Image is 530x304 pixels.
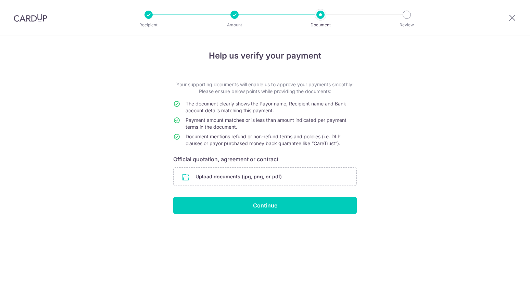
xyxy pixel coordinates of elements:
[186,101,346,113] span: The document clearly shows the Payor name, Recipient name and Bank account details matching this ...
[209,22,260,28] p: Amount
[186,117,346,130] span: Payment amount matches or is less than amount indicated per payment terms in the document.
[295,22,346,28] p: Document
[173,167,357,186] div: Upload documents (jpg, png, or pdf)
[381,22,432,28] p: Review
[173,155,357,163] h6: Official quotation, agreement or contract
[186,134,341,146] span: Document mentions refund or non-refund terms and policies (i.e. DLP clauses or payor purchased mo...
[173,197,357,214] input: Continue
[123,22,174,28] p: Recipient
[14,14,47,22] img: CardUp
[173,81,357,95] p: Your supporting documents will enable us to approve your payments smoothly! Please ensure below p...
[173,50,357,62] h4: Help us verify your payment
